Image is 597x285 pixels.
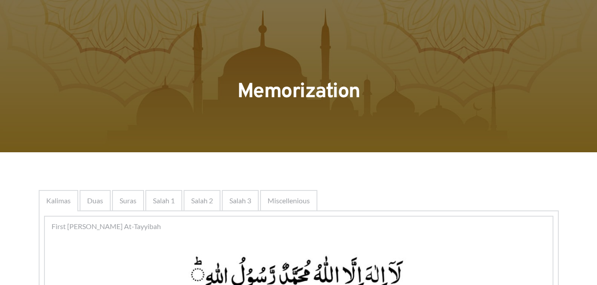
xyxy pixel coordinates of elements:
span: Miscellenious [268,195,310,206]
span: Duas [87,195,103,206]
span: Salah 1 [153,195,175,206]
span: First [PERSON_NAME] At-Tayyibah [52,221,161,232]
span: Memorization [237,79,360,105]
span: Suras [120,195,136,206]
span: Salah 2 [191,195,213,206]
span: Kalimas [46,195,71,206]
span: Salah 3 [229,195,251,206]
